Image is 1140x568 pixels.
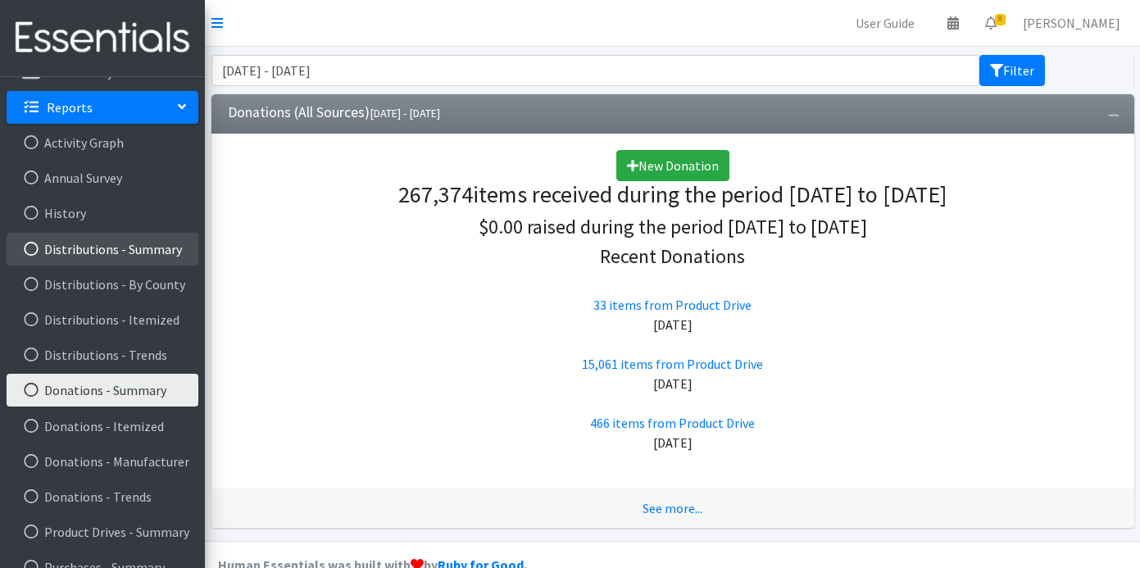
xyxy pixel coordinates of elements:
a: User Guide [843,7,928,39]
a: See more... [643,500,702,516]
img: HumanEssentials [7,11,198,66]
a: 466 items from Product Drive [590,415,755,431]
a: Donations - Summary [7,374,198,407]
span: 8 [995,14,1006,25]
input: January 1, 2011 - December 31, 2011 [211,55,980,86]
a: [PERSON_NAME] [1010,7,1133,39]
a: Activity Graph [7,126,198,159]
a: Distributions - Trends [7,339,198,371]
div: [DATE] [228,433,1118,452]
div: [DATE] [228,315,1118,334]
h3: Donations (All Sources) [228,104,440,121]
a: Distributions - Summary [7,233,198,266]
a: Donations - Manufacturer [7,445,198,478]
a: 15,061 items from Product Drive [582,356,763,372]
a: Annual Survey [7,161,198,194]
p: Community [47,64,113,80]
a: Donations - Itemized [7,410,198,443]
h4: $0.00 raised during the period [DATE] to [DATE] [228,216,1118,239]
h4: Recent Donations [228,245,1118,269]
a: New Donation [616,150,729,181]
a: History [7,197,198,229]
a: Donations - Trends [7,480,198,513]
a: 33 items from Product Drive [593,297,752,313]
a: Product Drives - Summary [7,516,198,548]
h3: items received during the period [DATE] to [DATE] [228,181,1118,209]
div: [DATE] [228,374,1118,393]
a: 8 [972,7,1010,39]
a: Reports [7,91,198,124]
small: [DATE] - [DATE] [370,106,440,120]
p: Reports [47,99,93,116]
a: Distributions - Itemized [7,303,198,336]
span: 267,374 [398,179,473,209]
button: Filter [979,55,1045,86]
a: Distributions - By County [7,268,198,301]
